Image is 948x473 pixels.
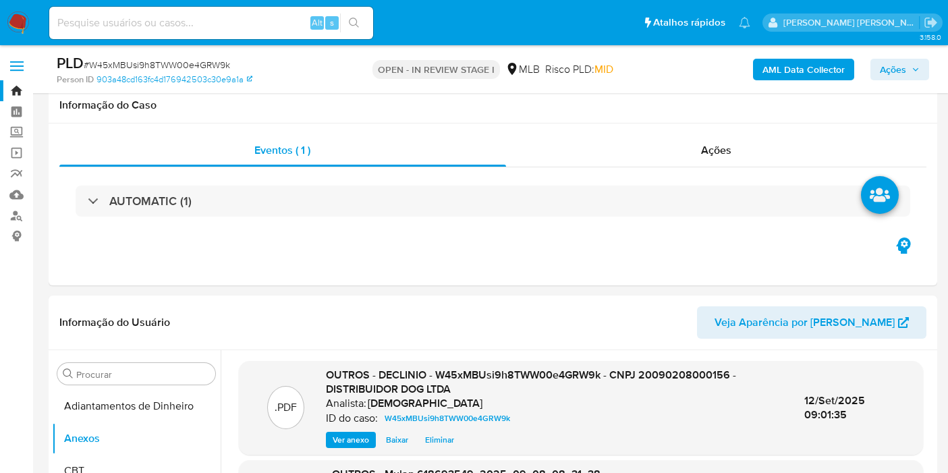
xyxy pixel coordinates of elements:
[870,59,929,80] button: Ações
[109,194,192,208] h3: AUTOMATIC (1)
[715,306,895,339] span: Veja Aparência por [PERSON_NAME]
[326,432,376,448] button: Ver anexo
[762,59,845,80] b: AML Data Collector
[386,433,408,447] span: Baixar
[379,432,415,448] button: Baixar
[326,412,378,425] p: ID do caso:
[76,186,910,217] div: AUTOMATIC (1)
[326,397,366,410] p: Analista:
[96,74,252,86] a: 903a48cd163fc4d176942503c30e9a1a
[372,60,500,79] p: OPEN - IN REVIEW STAGE I
[63,368,74,379] button: Procurar
[254,142,310,158] span: Eventos ( 1 )
[697,306,926,339] button: Veja Aparência por [PERSON_NAME]
[84,58,230,72] span: # W45xMBUsi9h8TWW00e4GRW9k
[653,16,725,30] span: Atalhos rápidos
[545,62,613,77] span: Risco PLD:
[505,62,540,77] div: MLB
[59,99,926,112] h1: Informação do Caso
[594,61,613,77] span: MID
[753,59,854,80] button: AML Data Collector
[418,432,461,448] button: Eliminar
[385,410,510,426] span: W45xMBUsi9h8TWW00e4GRW9k
[275,400,297,415] p: .PDF
[379,410,515,426] a: W45xMBUsi9h8TWW00e4GRW9k
[57,52,84,74] b: PLD
[59,316,170,329] h1: Informação do Usuário
[804,393,865,423] span: 12/Set/2025 09:01:35
[312,16,323,29] span: Alt
[880,59,906,80] span: Ações
[701,142,731,158] span: Ações
[425,433,454,447] span: Eliminar
[330,16,334,29] span: s
[57,74,94,86] b: Person ID
[924,16,938,30] a: Sair
[49,14,373,32] input: Pesquise usuários ou casos...
[52,390,221,422] button: Adiantamentos de Dinheiro
[333,433,369,447] span: Ver anexo
[783,16,920,29] p: igor.silva@mercadolivre.com
[326,367,736,397] span: OUTROS - DECLINIO - W45xMBUsi9h8TWW00e4GRW9k - CNPJ 20090208000156 - DISTRIBUIDOR DOG LTDA
[739,17,750,28] a: Notificações
[368,397,482,410] h6: [DEMOGRAPHIC_DATA]
[76,368,210,381] input: Procurar
[340,13,368,32] button: search-icon
[52,422,221,455] button: Anexos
